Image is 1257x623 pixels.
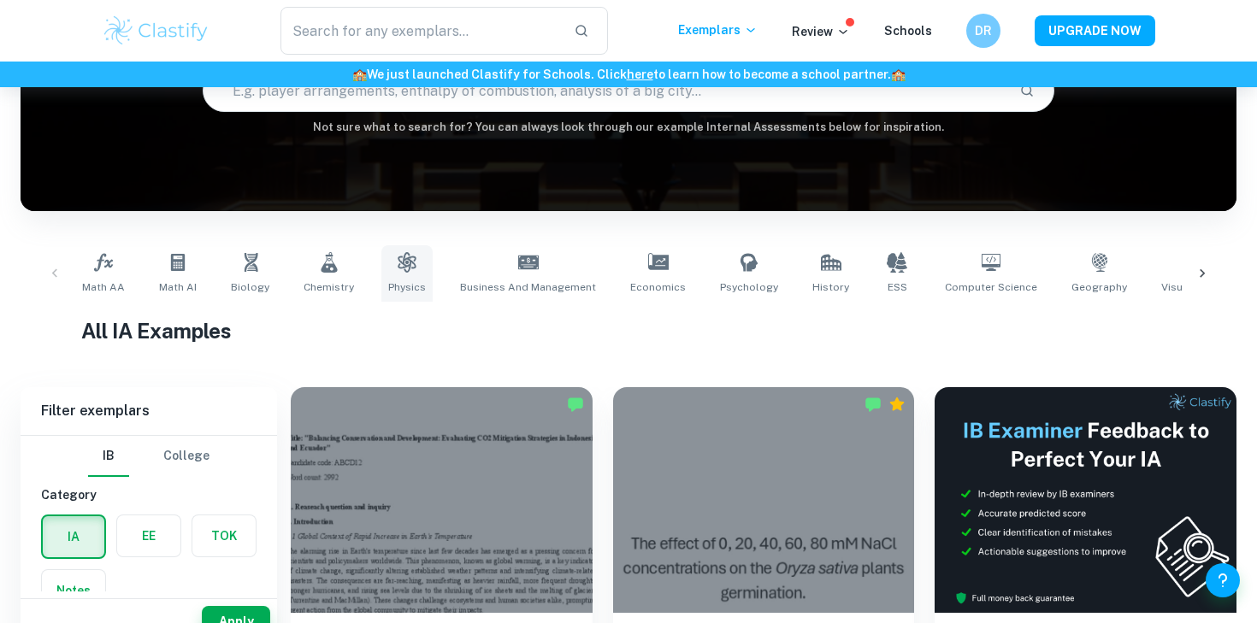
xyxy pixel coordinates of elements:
[352,68,367,81] span: 🏫
[3,65,1254,84] h6: We just launched Clastify for Schools. Click to learn how to become a school partner.
[888,396,906,413] div: Premium
[720,279,778,295] span: Psychology
[812,279,849,295] span: History
[88,436,209,477] div: Filter type choice
[204,67,1005,115] input: E.g. player arrangements, enthalpy of combustion, analysis of a big city...
[280,7,560,55] input: Search for any exemplars...
[159,279,197,295] span: Math AI
[935,387,1236,613] img: Thumbnail
[627,68,653,81] a: here
[41,485,257,504] h6: Category
[567,396,584,413] img: Marked
[21,119,1236,136] h6: Not sure what to search for? You can always look through our example Internal Assessments below f...
[888,279,907,295] span: ESS
[117,515,180,556] button: EE
[231,279,269,295] span: Biology
[1206,563,1240,597] button: Help and Feedback
[82,279,125,295] span: Math AA
[865,396,882,413] img: Marked
[304,279,354,295] span: Chemistry
[678,21,758,39] p: Exemplars
[43,516,104,557] button: IA
[974,21,994,40] h6: DR
[42,570,105,611] button: Notes
[388,279,426,295] span: Physics
[102,14,210,48] img: Clastify logo
[884,24,932,38] a: Schools
[163,436,209,477] button: College
[81,315,1176,346] h1: All IA Examples
[21,387,277,435] h6: Filter exemplars
[891,68,906,81] span: 🏫
[1035,15,1155,46] button: UPGRADE NOW
[1071,279,1127,295] span: Geography
[945,279,1037,295] span: Computer Science
[192,515,256,556] button: TOK
[630,279,686,295] span: Economics
[88,436,129,477] button: IB
[792,22,850,41] p: Review
[966,14,1000,48] button: DR
[1012,76,1042,105] button: Search
[460,279,596,295] span: Business and Management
